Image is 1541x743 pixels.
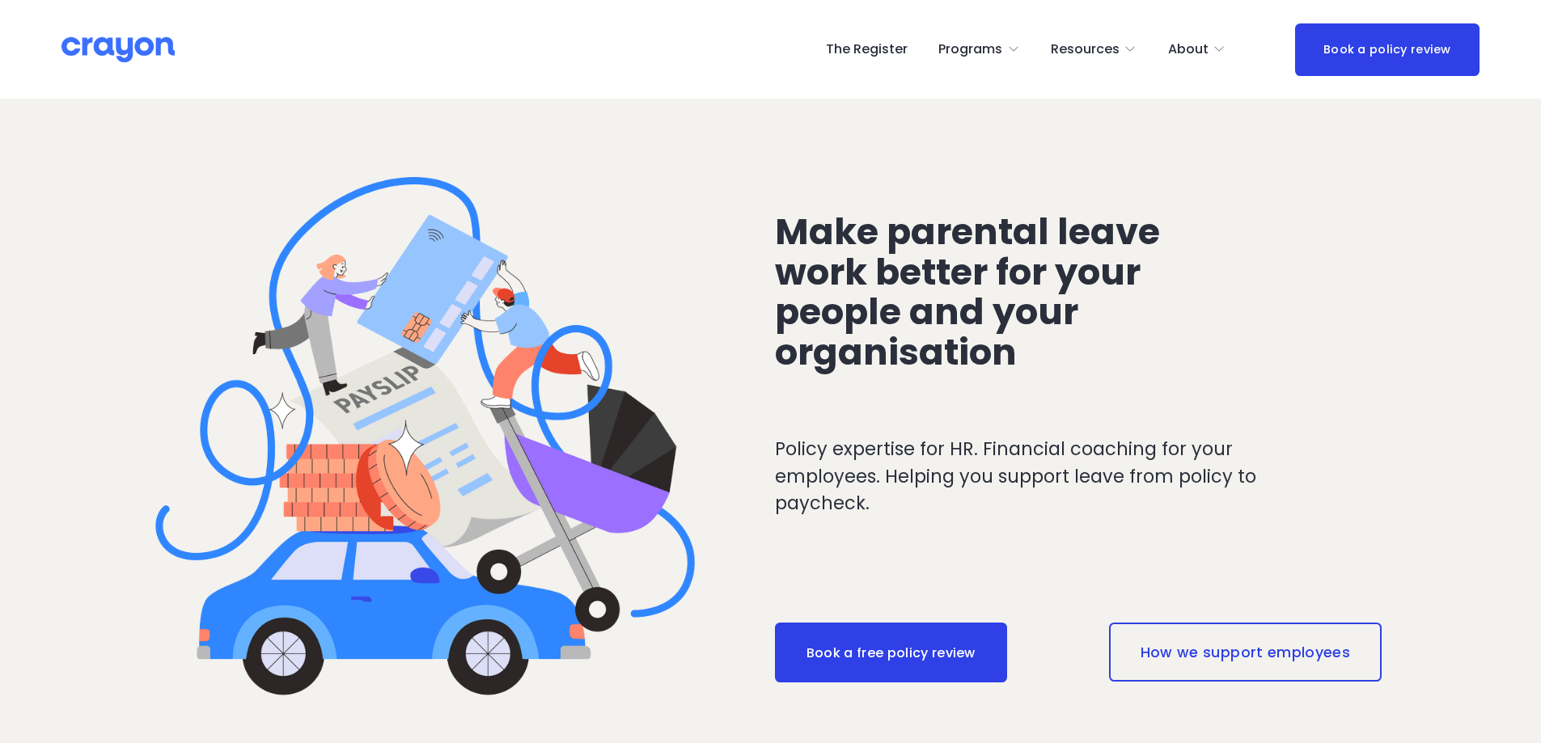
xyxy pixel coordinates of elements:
a: folder dropdown [938,36,1020,62]
a: How we support employees [1109,623,1382,681]
a: folder dropdown [1168,36,1226,62]
span: About [1168,38,1209,61]
a: folder dropdown [1051,36,1137,62]
span: Resources [1051,38,1120,61]
a: The Register [826,36,908,62]
a: Book a policy review [1295,23,1480,76]
span: Make parental leave work better for your people and your organisation [775,206,1168,378]
img: Crayon [61,36,175,64]
span: Programs [938,38,1002,61]
p: Policy expertise for HR. Financial coaching for your employees. Helping you support leave from po... [775,436,1323,517]
a: Book a free policy review [775,623,1007,682]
